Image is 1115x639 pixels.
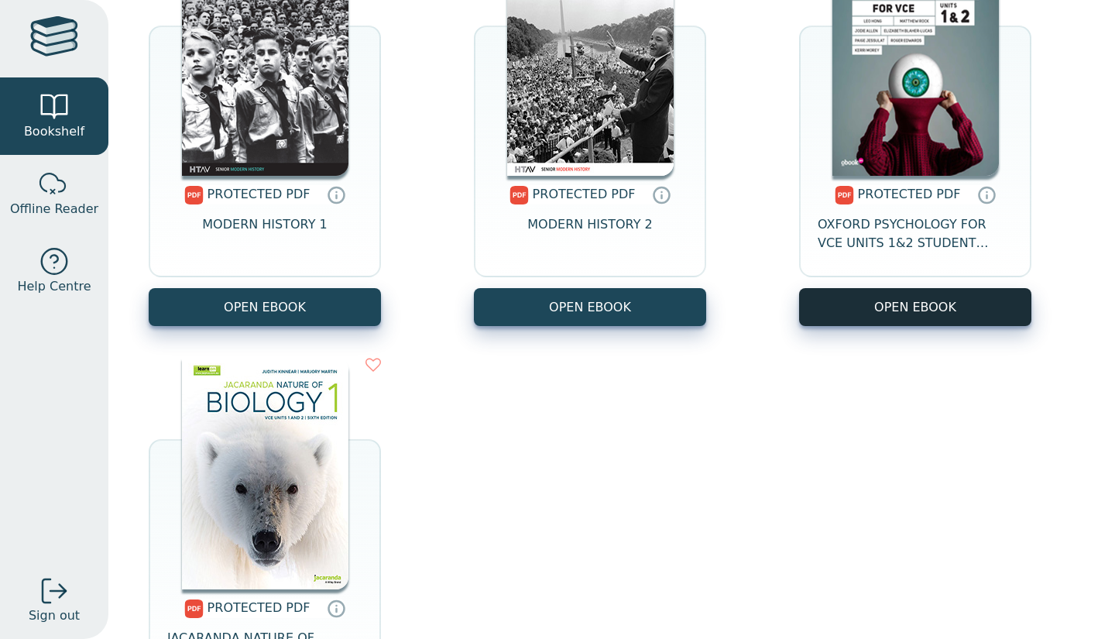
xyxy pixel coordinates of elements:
span: Help Centre [17,277,91,296]
a: OPEN EBOOK [799,288,1031,326]
a: Protected PDFs cannot be printed, copied or shared. They can be accessed online through Education... [327,185,345,204]
a: Protected PDFs cannot be printed, copied or shared. They can be accessed online through Education... [652,185,671,204]
span: MODERN HISTORY 1 [202,215,327,253]
span: Offline Reader [10,200,98,218]
span: PROTECTED PDF [533,187,636,201]
img: pdf.svg [184,599,204,618]
span: OXFORD PSYCHOLOGY FOR VCE UNITS 1&2 STUDENT BOOK + OBOOK PRO [818,215,1013,253]
span: PROTECTED PDF [858,187,961,201]
a: OPEN EBOOK [474,288,706,326]
img: d3571269-9a14-4a55-bc49-8e7cc408f371.jpg [182,357,348,589]
span: Bookshelf [24,122,84,141]
span: Sign out [29,606,80,625]
img: pdf.svg [184,186,204,204]
span: PROTECTED PDF [208,187,310,201]
img: pdf.svg [835,186,854,204]
a: OPEN EBOOK [149,288,381,326]
span: PROTECTED PDF [208,600,310,615]
a: Protected PDFs cannot be printed, copied or shared. They can be accessed online through Education... [977,185,996,204]
img: pdf.svg [509,186,529,204]
a: Protected PDFs cannot be printed, copied or shared. They can be accessed online through Education... [327,599,345,617]
span: MODERN HISTORY 2 [527,215,652,253]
